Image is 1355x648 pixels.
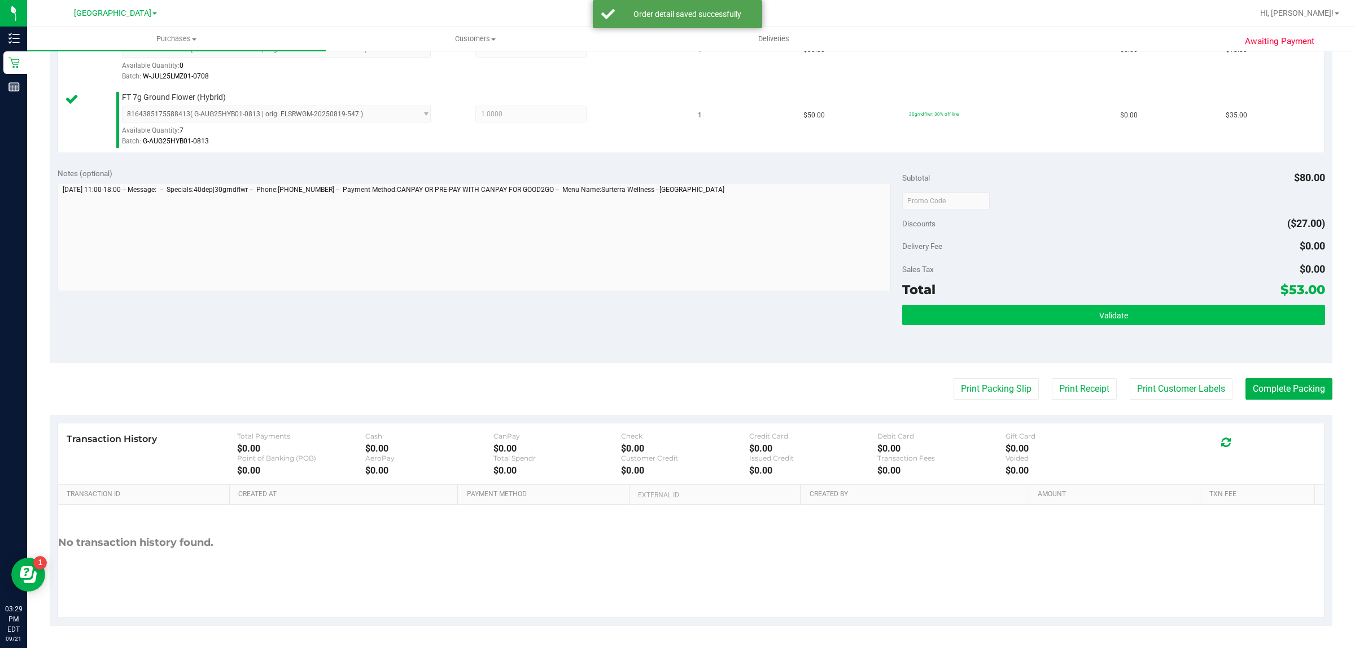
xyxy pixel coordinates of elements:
div: Cash [365,432,493,440]
div: Issued Credit [749,454,877,462]
div: $0.00 [749,443,877,454]
span: $50.00 [803,110,825,121]
span: Customers [326,34,624,44]
span: Total [902,282,936,297]
a: Created At [238,490,453,499]
div: No transaction history found. [58,505,213,581]
span: $0.00 [1300,263,1325,275]
span: Validate [1099,311,1128,320]
input: Promo Code [902,192,990,209]
span: FT 7g Ground Flower (Hybrid) [122,92,226,103]
inline-svg: Inventory [8,33,20,44]
span: 1 [698,110,702,121]
div: $0.00 [877,465,1006,476]
inline-svg: Retail [8,57,20,68]
div: Credit Card [749,432,877,440]
span: 0 [180,62,183,69]
span: Hi, [PERSON_NAME]! [1260,8,1334,17]
div: CanPay [493,432,622,440]
th: External ID [629,485,800,505]
span: $53.00 [1280,282,1325,297]
span: ($27.00) [1287,217,1325,229]
button: Print Packing Slip [954,378,1039,400]
span: 7 [180,126,183,134]
span: Awaiting Payment [1245,35,1314,48]
span: $0.00 [1300,240,1325,252]
span: Discounts [902,213,936,234]
span: Notes (optional) [58,169,112,178]
a: Purchases [27,27,326,51]
div: Available Quantity: [122,58,447,80]
span: Batch: [122,72,141,80]
div: $0.00 [237,443,365,454]
span: Purchases [27,34,326,44]
div: Transaction Fees [877,454,1006,462]
div: $0.00 [1006,443,1134,454]
div: $0.00 [621,465,749,476]
div: $0.00 [365,465,493,476]
div: $0.00 [493,443,622,454]
a: Customers [326,27,624,51]
p: 03:29 PM EDT [5,604,22,634]
div: Available Quantity: [122,122,447,145]
button: Validate [902,305,1325,325]
button: Print Receipt [1052,378,1117,400]
div: $0.00 [877,443,1006,454]
div: $0.00 [1006,465,1134,476]
span: [GEOGRAPHIC_DATA] [74,8,151,18]
span: 30grndflwr: 30% off line [909,111,959,117]
iframe: Resource center [11,558,45,592]
div: Gift Card [1006,432,1134,440]
a: Deliveries [624,27,923,51]
div: Voided [1006,454,1134,462]
iframe: Resource center unread badge [33,556,47,570]
span: $0.00 [1120,110,1138,121]
div: $0.00 [621,443,749,454]
span: Subtotal [902,173,930,182]
div: Total Payments [237,432,365,440]
div: $0.00 [365,443,493,454]
div: Customer Credit [621,454,749,462]
div: Total Spendr [493,454,622,462]
button: Print Customer Labels [1130,378,1232,400]
div: $0.00 [237,465,365,476]
span: Sales Tax [902,265,934,274]
div: Check [621,432,749,440]
inline-svg: Reports [8,81,20,93]
a: Payment Method [467,490,625,499]
span: G-AUG25HYB01-0813 [143,137,209,145]
span: Deliveries [743,34,805,44]
span: $80.00 [1294,172,1325,183]
div: Order detail saved successfully [621,8,754,20]
span: $35.00 [1226,110,1247,121]
div: Point of Banking (POB) [237,454,365,462]
button: Complete Packing [1245,378,1332,400]
a: Created By [810,490,1025,499]
a: Transaction ID [67,490,225,499]
div: Debit Card [877,432,1006,440]
span: Delivery Fee [902,242,942,251]
a: Txn Fee [1209,490,1310,499]
span: W-JUL25LMZ01-0708 [143,72,209,80]
p: 09/21 [5,634,22,643]
div: $0.00 [493,465,622,476]
div: AeroPay [365,454,493,462]
span: Batch: [122,137,141,145]
a: Amount [1038,490,1196,499]
div: $0.00 [749,465,877,476]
